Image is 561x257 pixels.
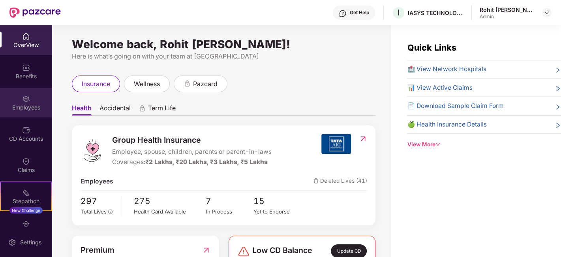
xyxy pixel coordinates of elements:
img: svg+xml;base64,PHN2ZyBpZD0iU2V0dGluZy0yMHgyMCIgeG1sbnM9Imh0dHA6Ly93d3cudzMub3JnLzIwMDAvc3ZnIiB3aW... [8,238,16,246]
span: down [435,142,441,147]
div: In Process [206,208,253,216]
img: svg+xml;base64,PHN2ZyBpZD0iRW1wbG95ZWVzIiB4bWxucz0iaHR0cDovL3d3dy53My5vcmcvMjAwMC9zdmciIHdpZHRoPS... [22,95,30,103]
span: right [555,103,561,111]
span: Term Life [148,104,176,115]
span: Accidental [99,104,131,115]
span: Premium [81,244,114,256]
span: right [555,85,561,93]
div: Yet to Endorse [253,208,301,216]
img: svg+xml;base64,PHN2ZyBpZD0iRHJvcGRvd24tMzJ4MzIiIHhtbG5zPSJodHRwOi8vd3d3LnczLm9yZy8yMDAwL3N2ZyIgd2... [544,9,550,16]
div: animation [139,105,146,112]
span: insurance [82,79,110,89]
img: svg+xml;base64,PHN2ZyBpZD0iSG9tZSIgeG1sbnM9Imh0dHA6Ly93d3cudzMub3JnLzIwMDAvc3ZnIiB3aWR0aD0iMjAiIG... [22,32,30,40]
div: Welcome back, Rohit [PERSON_NAME]! [72,41,375,47]
span: 7 [206,195,253,208]
span: Health [72,104,92,115]
span: Quick Links [407,42,456,53]
img: RedirectIcon [202,244,210,256]
img: svg+xml;base64,PHN2ZyBpZD0iRW5kb3JzZW1lbnRzIiB4bWxucz0iaHR0cDovL3d3dy53My5vcmcvMjAwMC9zdmciIHdpZH... [22,220,30,228]
div: Stepathon [1,197,51,205]
div: Rohit [PERSON_NAME] [480,6,535,13]
span: Employee, spouse, children, parents or parent-in-laws [112,147,272,157]
span: I [398,8,400,17]
span: ₹2 Lakhs, ₹20 Lakhs, ₹3 Lakhs, ₹5 Lakhs [145,158,268,166]
img: svg+xml;base64,PHN2ZyBpZD0iQ0RfQWNjb3VudHMiIGRhdGEtbmFtZT0iQ0QgQWNjb3VudHMiIHhtbG5zPSJodHRwOi8vd3... [22,126,30,134]
span: wellness [134,79,160,89]
div: IASYS TECHNOLOGY SOLUTIONS PVT LTD [408,9,463,17]
div: Admin [480,13,535,20]
span: right [555,121,561,130]
span: Total Lives [81,208,107,215]
span: info-circle [108,210,113,214]
div: Health Card Available [134,208,206,216]
span: 15 [253,195,301,208]
div: Settings [18,238,44,246]
img: insurerIcon [321,134,351,154]
span: Employees [81,177,113,187]
div: View More [407,140,561,149]
span: 📊 View Active Claims [407,83,472,93]
span: Group Health Insurance [112,134,272,146]
div: animation [184,80,191,87]
img: svg+xml;base64,PHN2ZyBpZD0iQmVuZWZpdHMiIHhtbG5zPSJodHRwOi8vd3d3LnczLm9yZy8yMDAwL3N2ZyIgd2lkdGg9Ij... [22,64,30,72]
span: Deleted Lives (41) [313,177,367,187]
div: Coverages: [112,157,272,167]
img: deleteIcon [313,178,319,183]
span: 275 [134,195,206,208]
span: 🍏 Health Insurance Details [407,120,486,130]
img: svg+xml;base64,PHN2ZyBpZD0iSGVscC0zMngzMiIgeG1sbnM9Imh0dHA6Ly93d3cudzMub3JnLzIwMDAvc3ZnIiB3aWR0aD... [339,9,347,17]
img: RedirectIcon [359,135,367,143]
img: svg+xml;base64,PHN2ZyBpZD0iQ2xhaW0iIHhtbG5zPSJodHRwOi8vd3d3LnczLm9yZy8yMDAwL3N2ZyIgd2lkdGg9IjIwIi... [22,157,30,165]
img: logo [81,139,104,163]
span: 📄 Download Sample Claim Form [407,101,503,111]
span: 297 [81,195,116,208]
div: New Challenge [9,207,43,214]
span: 🏥 View Network Hospitals [407,64,486,74]
div: Here is what’s going on with your team at [GEOGRAPHIC_DATA] [72,51,375,61]
div: Get Help [350,9,369,16]
span: right [555,66,561,74]
span: pazcard [193,79,218,89]
img: svg+xml;base64,PHN2ZyB4bWxucz0iaHR0cDovL3d3dy53My5vcmcvMjAwMC9zdmciIHdpZHRoPSIyMSIgaGVpZ2h0PSIyMC... [22,189,30,197]
img: New Pazcare Logo [9,8,61,18]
